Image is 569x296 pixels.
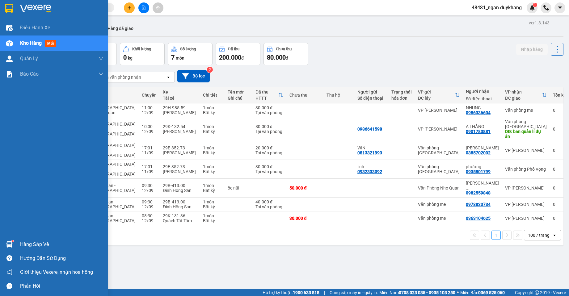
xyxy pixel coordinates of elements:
img: phone-icon [543,5,549,10]
div: Tại văn phòng [255,129,283,134]
div: Tại văn phòng [255,204,283,209]
div: Trạng thái [391,90,412,94]
span: Nho Quan - [GEOGRAPHIC_DATA] [94,183,136,193]
div: Văn phòng me [505,108,547,113]
div: 30.000 đ [255,105,283,110]
div: 0 [553,186,568,190]
div: Khối lượng [132,47,151,51]
div: 0813321993 [357,150,382,155]
div: ĐC lấy [418,96,455,101]
div: [PERSON_NAME] [163,150,197,155]
div: Bất kỳ [203,188,221,193]
div: 100 / trang [528,232,550,238]
div: 12/09 [142,129,157,134]
h1: NQT1209250001 [67,45,107,58]
button: Khối lượng0kg [120,43,165,65]
span: [GEOGRAPHIC_DATA] - Nho Quan [94,105,136,115]
span: caret-down [557,5,563,10]
span: down [99,72,103,77]
th: Toggle SortBy [415,87,463,103]
button: Nhập hàng [516,44,548,55]
div: 1 món [203,145,221,150]
button: Chưa thu80.000đ [263,43,308,65]
div: 12/09 [142,110,157,115]
div: 0 [553,167,568,172]
div: Tài xế [163,96,197,101]
div: VP [PERSON_NAME] [505,148,547,153]
div: ĐC giao [505,96,542,101]
div: 0 [553,108,568,113]
th: Toggle SortBy [252,87,286,103]
div: NGUYỄN VĂN QUYỀN [466,181,499,190]
button: Bộ lọc [177,70,210,82]
div: Xe [163,90,197,94]
div: 10:00 [142,124,157,129]
span: file-add [141,6,146,10]
div: 20.000 đ [255,145,283,150]
div: WIN [357,145,385,150]
div: VP [PERSON_NAME] [505,202,547,207]
div: 29E-352.73 [163,164,197,169]
div: Chưa thu [276,47,292,51]
div: 09:30 [142,199,157,204]
div: ver 1.8.143 [529,19,550,26]
img: solution-icon [6,71,13,77]
span: copyright [535,290,539,295]
span: Điều hành xe [20,24,50,31]
span: Cung cấp máy in - giấy in: [330,289,378,296]
span: Báo cáo [20,70,39,78]
img: warehouse-icon [6,25,13,31]
span: 0 [123,54,127,61]
div: Bất kỳ [203,129,221,134]
div: 29H-985.59 [163,105,197,110]
div: phương [466,164,499,169]
div: Văn phòng me [418,202,460,207]
th: Toggle SortBy [502,87,550,103]
div: Bất kỳ [203,218,221,223]
div: DĐ: ban quản lí dự án [505,129,547,139]
div: Tại văn phòng [255,169,283,174]
span: đ [286,56,288,60]
div: Tại văn phòng [255,110,283,115]
span: plus [127,6,132,10]
div: 0986336604 [466,110,491,115]
div: Số lượng [180,47,196,51]
div: 1 món [203,199,221,204]
div: hóa đơn [391,96,412,101]
div: 17:01 [142,164,157,169]
span: mới [45,40,56,47]
div: Chưa thu [289,93,320,98]
div: 0932333092 [357,169,382,174]
div: 08:30 [142,213,157,218]
img: logo-vxr [5,4,13,13]
div: 11/09 [142,150,157,155]
div: Tên món [228,90,249,94]
div: Chi tiết [203,93,221,98]
span: Kho hàng [20,40,42,46]
div: Văn phòng Phố Vọng [505,167,547,172]
sup: 1 [12,240,14,242]
div: Văn phòng [GEOGRAPHIC_DATA] [418,164,460,174]
div: Bất kỳ [203,150,221,155]
div: [PERSON_NAME] [163,110,197,115]
li: Hotline: 19003086 [34,23,140,31]
div: 09:30 [142,183,157,188]
div: 11/09 [142,169,157,174]
b: Gửi khách hàng [58,32,116,40]
div: Đã thu [255,90,278,94]
div: Người gửi [357,90,385,94]
div: quang anh [466,145,499,150]
span: [GEOGRAPHIC_DATA] - [GEOGRAPHIC_DATA] [94,122,136,136]
div: 29B-413.00 [163,183,197,188]
div: Chuyến [142,93,157,98]
span: message [6,283,12,289]
span: | [509,289,510,296]
sup: 2 [207,67,213,73]
span: aim [156,6,160,10]
div: Văn phòng [GEOGRAPHIC_DATA] [505,119,547,129]
div: 1 món [203,183,221,188]
div: Tuyến [94,93,136,98]
div: 50.000 đ [289,186,320,190]
div: Chọn văn phòng nhận [99,74,141,80]
div: 29K-131.36 [163,213,197,218]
